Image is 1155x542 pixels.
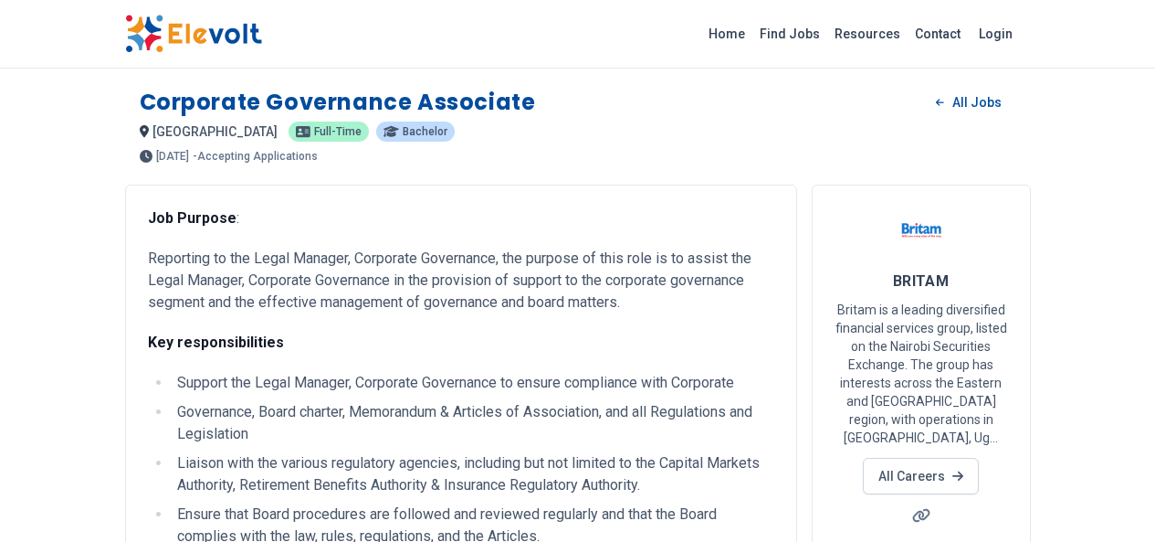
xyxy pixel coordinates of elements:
[314,126,362,137] span: Full-time
[827,19,908,48] a: Resources
[701,19,752,48] a: Home
[148,207,774,229] p: :
[193,151,318,162] p: - Accepting Applications
[898,207,944,253] img: BRITAM
[172,452,774,496] li: Liaison with the various regulatory agencies, including but not limited to the Capital Markets Au...
[403,126,447,137] span: Bachelor
[156,151,189,162] span: [DATE]
[968,16,1024,52] a: Login
[140,88,536,117] h1: Corporate Governance Associate
[172,401,774,445] li: Governance, Board charter, Memorandum & Articles of Association, and all Regulations and Legislation
[1064,454,1155,542] iframe: Chat Widget
[835,301,1008,447] p: Britam is a leading diversified financial services group, listed on the Nairobi Securities Exchan...
[125,15,262,53] img: Elevolt
[908,19,968,48] a: Contact
[893,272,950,290] span: BRITAM
[148,334,284,351] strong: Key responsibilities
[921,89,1015,116] a: All Jobs
[172,372,774,394] li: Support the Legal Manager, Corporate Governance to ensure compliance with Corporate
[148,209,236,227] strong: Job Purpose
[148,248,774,314] p: Reporting to the Legal Manager, Corporate Governance, the purpose of this role is to assist the L...
[863,458,979,494] a: All Careers
[752,19,827,48] a: Find Jobs
[152,124,278,139] span: [GEOGRAPHIC_DATA]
